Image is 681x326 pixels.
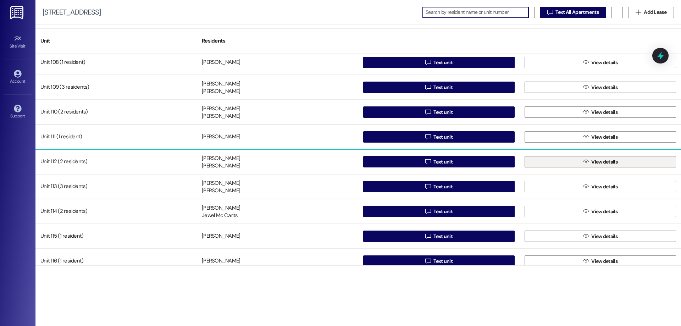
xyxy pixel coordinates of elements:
[425,233,431,239] i: 
[10,6,25,19] img: ResiDesk Logo
[4,103,32,122] a: Support
[525,156,676,167] button: View details
[202,113,240,120] div: [PERSON_NAME]
[363,181,515,192] button: Text unit
[525,106,676,118] button: View details
[591,258,618,265] span: View details
[525,206,676,217] button: View details
[35,32,197,50] div: Unit
[35,254,197,268] div: Unit 116 (1 resident)
[425,109,431,115] i: 
[433,133,453,141] span: Text unit
[425,184,431,189] i: 
[433,208,453,215] span: Text unit
[433,158,453,166] span: Text unit
[547,10,553,15] i: 
[363,156,515,167] button: Text unit
[425,159,431,165] i: 
[583,209,588,214] i: 
[35,155,197,169] div: Unit 112 (2 residents)
[433,84,453,91] span: Text unit
[35,55,197,70] div: Unit 108 (1 resident)
[425,258,431,264] i: 
[540,7,606,18] button: Text All Apartments
[644,9,666,16] span: Add Lease
[583,258,588,264] i: 
[363,255,515,267] button: Text unit
[202,233,240,240] div: [PERSON_NAME]
[363,131,515,143] button: Text unit
[525,255,676,267] button: View details
[433,258,453,265] span: Text unit
[202,59,240,66] div: [PERSON_NAME]
[525,231,676,242] button: View details
[202,88,240,95] div: [PERSON_NAME]
[583,159,588,165] i: 
[26,43,27,48] span: •
[433,109,453,116] span: Text unit
[363,231,515,242] button: Text unit
[4,68,32,87] a: Account
[525,131,676,143] button: View details
[202,212,238,220] div: Jewel Mc Cants
[525,57,676,68] button: View details
[35,229,197,243] div: Unit 115 (1 resident)
[591,158,618,166] span: View details
[433,59,453,66] span: Text unit
[525,82,676,93] button: View details
[583,60,588,65] i: 
[202,155,240,162] div: [PERSON_NAME]
[591,183,618,190] span: View details
[591,208,618,215] span: View details
[636,10,641,15] i: 
[583,84,588,90] i: 
[35,179,197,194] div: Unit 113 (3 residents)
[202,204,240,212] div: [PERSON_NAME]
[426,7,528,17] input: Search by resident name or unit number
[425,60,431,65] i: 
[202,258,240,265] div: [PERSON_NAME]
[433,183,453,190] span: Text unit
[202,179,240,187] div: [PERSON_NAME]
[591,233,618,240] span: View details
[202,80,240,88] div: [PERSON_NAME]
[35,80,197,94] div: Unit 109 (3 residents)
[583,233,588,239] i: 
[363,206,515,217] button: Text unit
[591,84,618,91] span: View details
[433,233,453,240] span: Text unit
[35,204,197,219] div: Unit 114 (2 residents)
[35,130,197,144] div: Unit 111 (1 resident)
[197,32,358,50] div: Residents
[425,84,431,90] i: 
[591,59,618,66] span: View details
[525,181,676,192] button: View details
[583,109,588,115] i: 
[591,133,618,141] span: View details
[628,7,674,18] button: Add Lease
[202,162,240,170] div: [PERSON_NAME]
[363,57,515,68] button: Text unit
[425,134,431,140] i: 
[583,184,588,189] i: 
[363,82,515,93] button: Text unit
[35,105,197,119] div: Unit 110 (2 residents)
[583,134,588,140] i: 
[555,9,599,16] span: Text All Apartments
[363,106,515,118] button: Text unit
[43,9,101,16] div: [STREET_ADDRESS]
[202,187,240,195] div: [PERSON_NAME]
[4,33,32,52] a: Site Visit •
[591,109,618,116] span: View details
[202,105,240,112] div: [PERSON_NAME]
[202,133,240,141] div: [PERSON_NAME]
[425,209,431,214] i: 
